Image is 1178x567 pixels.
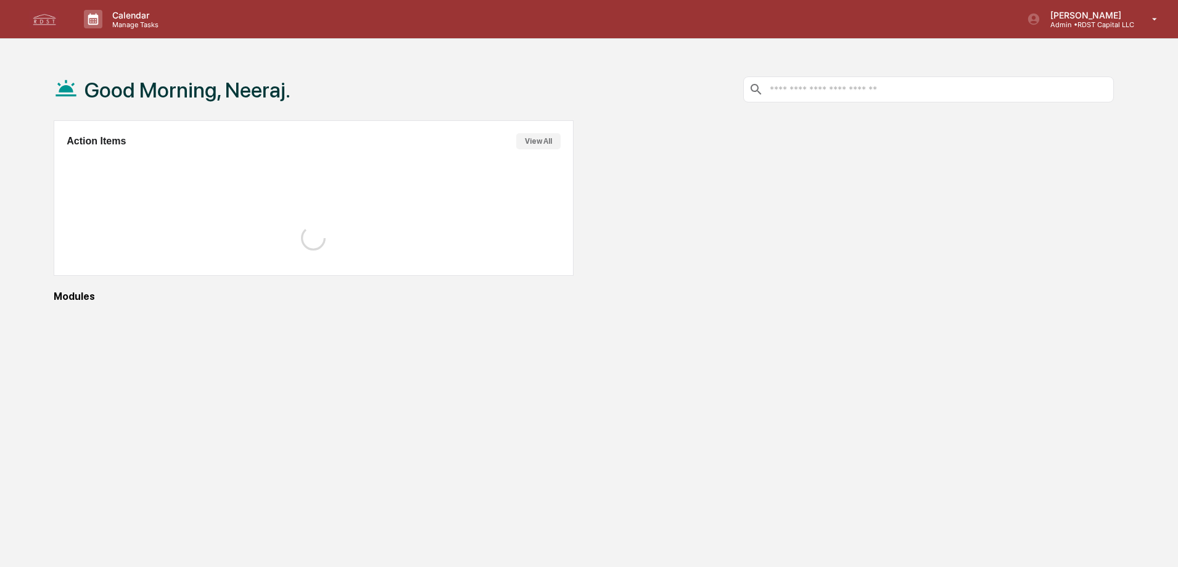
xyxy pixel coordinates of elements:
p: Manage Tasks [102,20,165,29]
h1: Good Morning, Neeraj. [84,78,290,102]
div: Modules [54,291,1114,302]
img: logo [30,10,59,28]
p: Calendar [102,10,165,20]
h2: Action Items [67,136,126,147]
button: View All [516,133,561,149]
p: Admin • RDST Capital LLC [1040,20,1134,29]
p: [PERSON_NAME] [1040,10,1134,20]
